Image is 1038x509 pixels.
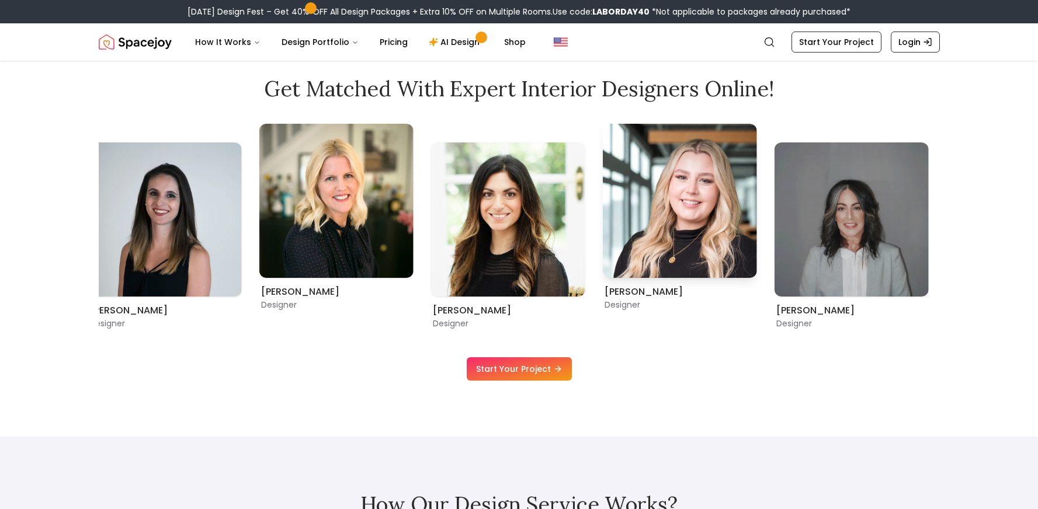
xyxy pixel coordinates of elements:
h6: [PERSON_NAME] [433,304,582,318]
p: Designer [776,318,926,329]
a: Start Your Project [467,357,572,381]
div: 4 / 9 [431,124,585,329]
span: *Not applicable to packages already purchased* [650,6,850,18]
nav: Global [99,23,940,61]
h6: [PERSON_NAME] [605,285,754,299]
div: 3 / 9 [259,124,413,292]
span: Use code: [553,6,650,18]
p: Designer [261,299,411,311]
div: 2 / 9 [87,124,241,329]
a: Pricing [370,30,417,54]
a: Spacejoy [99,30,172,54]
h2: Get Matched with Expert Interior Designers Online! [99,77,940,100]
p: Designer [89,318,239,329]
p: Designer [605,299,754,311]
p: Designer [433,318,582,329]
b: LABORDAY40 [592,6,650,18]
h6: [PERSON_NAME] [89,304,239,318]
div: 5 / 9 [602,124,756,292]
img: Kaitlyn Zill [774,142,928,297]
a: Login [891,32,940,53]
a: Start Your Project [791,32,881,53]
img: Hannah James [602,124,756,278]
img: Tina Martidelcampo [259,124,413,278]
div: [DATE] Design Fest – Get 40% OFF All Design Packages + Extra 10% OFF on Multiple Rooms. [188,6,850,18]
h6: [PERSON_NAME] [776,304,926,318]
h6: [PERSON_NAME] [261,285,411,299]
button: Design Portfolio [272,30,368,54]
img: Angela Amore [87,142,241,297]
button: How It Works [186,30,270,54]
a: AI Design [419,30,492,54]
img: Christina Manzo [431,142,585,297]
div: Carousel [99,124,940,329]
div: 6 / 9 [774,124,928,329]
img: United States [554,35,568,49]
nav: Main [186,30,535,54]
a: Shop [495,30,535,54]
img: Spacejoy Logo [99,30,172,54]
